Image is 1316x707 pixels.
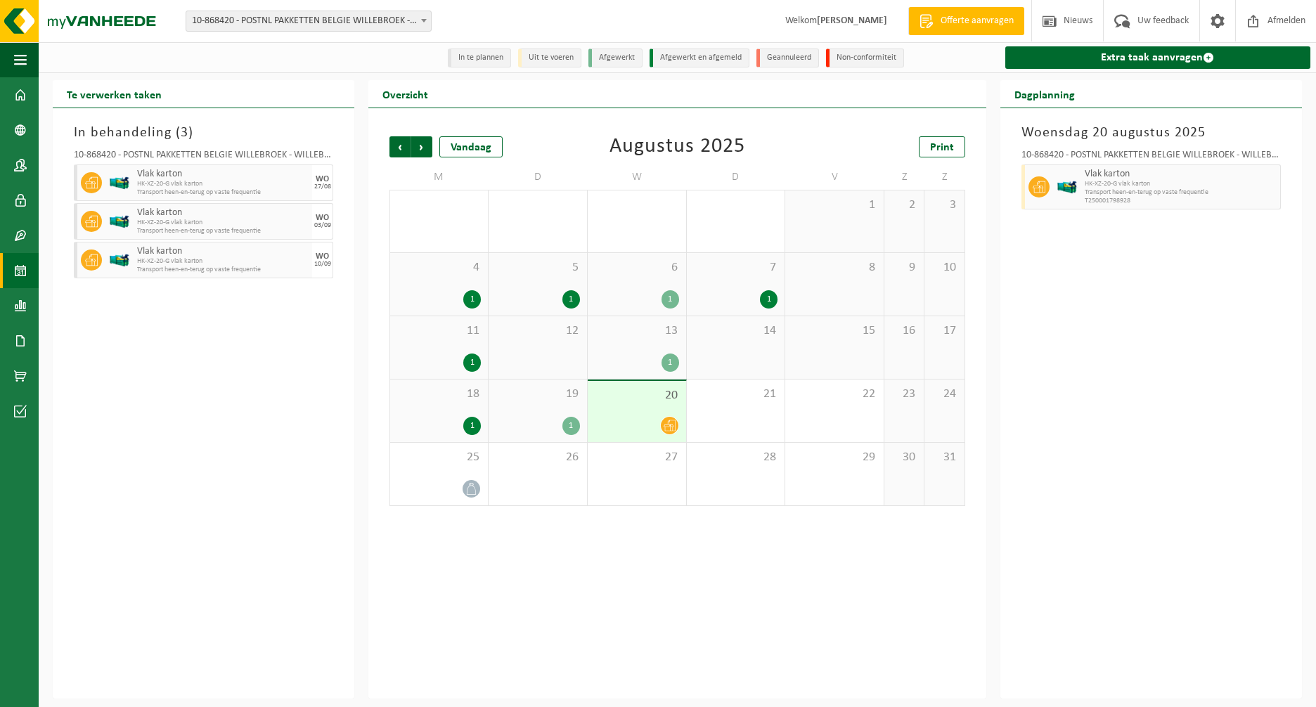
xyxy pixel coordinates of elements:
[595,260,679,275] span: 6
[891,197,917,213] span: 2
[109,172,130,193] img: HK-XZ-20-GN-12
[53,80,176,108] h2: Te verwerken taken
[588,164,687,190] td: W
[694,450,778,465] span: 28
[186,11,431,31] span: 10-868420 - POSTNL PAKKETTEN BELGIE WILLEBROEK - WILLEBROEK
[694,323,778,339] span: 14
[595,450,679,465] span: 27
[1021,122,1281,143] h3: Woensdag 20 augustus 2025
[1005,46,1310,69] a: Extra taak aanvragen
[1085,197,1277,205] span: T250001798928
[1021,150,1281,164] div: 10-868420 - POSTNL PAKKETTEN BELGIE WILLEBROEK - WILLEBROEK
[316,175,329,183] div: WO
[137,169,309,180] span: Vlak karton
[662,290,679,309] div: 1
[931,450,957,465] span: 31
[756,48,819,67] li: Geannuleerd
[368,80,442,108] h2: Overzicht
[884,164,924,190] td: Z
[137,227,309,235] span: Transport heen-en-terug op vaste frequentie
[1085,169,1277,180] span: Vlak karton
[908,7,1024,35] a: Offerte aanvragen
[74,150,333,164] div: 10-868420 - POSTNL PAKKETTEN BELGIE WILLEBROEK - WILLEBROEK
[496,387,580,402] span: 19
[389,136,411,157] span: Vorige
[924,164,965,190] td: Z
[518,48,581,67] li: Uit te voeren
[186,11,432,32] span: 10-868420 - POSTNL PAKKETTEN BELGIE WILLEBROEK - WILLEBROEK
[760,290,778,309] div: 1
[397,387,481,402] span: 18
[792,323,877,339] span: 15
[397,450,481,465] span: 25
[588,48,643,67] li: Afgewerkt
[931,387,957,402] span: 24
[314,183,331,190] div: 27/08
[937,14,1017,28] span: Offerte aanvragen
[891,323,917,339] span: 16
[439,136,503,157] div: Vandaag
[137,188,309,197] span: Transport heen-en-terug op vaste frequentie
[694,260,778,275] span: 7
[891,450,917,465] span: 30
[448,48,511,67] li: In te plannen
[687,164,786,190] td: D
[181,126,188,140] span: 3
[817,15,887,26] strong: [PERSON_NAME]
[137,219,309,227] span: HK-XZ-20-G vlak karton
[74,122,333,143] h3: In behandeling ( )
[826,48,904,67] li: Non-conformiteit
[109,249,130,271] img: HK-XZ-20-GN-12
[931,197,957,213] span: 3
[931,260,957,275] span: 10
[489,164,588,190] td: D
[595,388,679,403] span: 20
[930,142,954,153] span: Print
[609,136,745,157] div: Augustus 2025
[595,323,679,339] span: 13
[397,323,481,339] span: 11
[562,417,580,435] div: 1
[919,136,965,157] a: Print
[662,353,679,372] div: 1
[137,266,309,274] span: Transport heen-en-terug op vaste frequentie
[314,261,331,268] div: 10/09
[137,257,309,266] span: HK-XZ-20-G vlak karton
[137,246,309,257] span: Vlak karton
[1000,80,1089,108] h2: Dagplanning
[650,48,749,67] li: Afgewerkt en afgemeld
[792,450,877,465] span: 29
[463,417,481,435] div: 1
[463,290,481,309] div: 1
[931,323,957,339] span: 17
[137,207,309,219] span: Vlak karton
[314,222,331,229] div: 03/09
[463,353,481,372] div: 1
[397,260,481,275] span: 4
[891,260,917,275] span: 9
[496,323,580,339] span: 12
[316,214,329,222] div: WO
[496,450,580,465] span: 26
[891,387,917,402] span: 23
[792,260,877,275] span: 8
[785,164,884,190] td: V
[694,387,778,402] span: 21
[411,136,432,157] span: Volgende
[496,260,580,275] span: 5
[1085,180,1277,188] span: HK-XZ-20-G vlak karton
[137,180,309,188] span: HK-XZ-20-G vlak karton
[792,387,877,402] span: 22
[562,290,580,309] div: 1
[316,252,329,261] div: WO
[1057,176,1078,197] img: HK-XZ-20-GN-12
[792,197,877,213] span: 1
[389,164,489,190] td: M
[1085,188,1277,197] span: Transport heen-en-terug op vaste frequentie
[109,211,130,232] img: HK-XZ-20-GN-12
